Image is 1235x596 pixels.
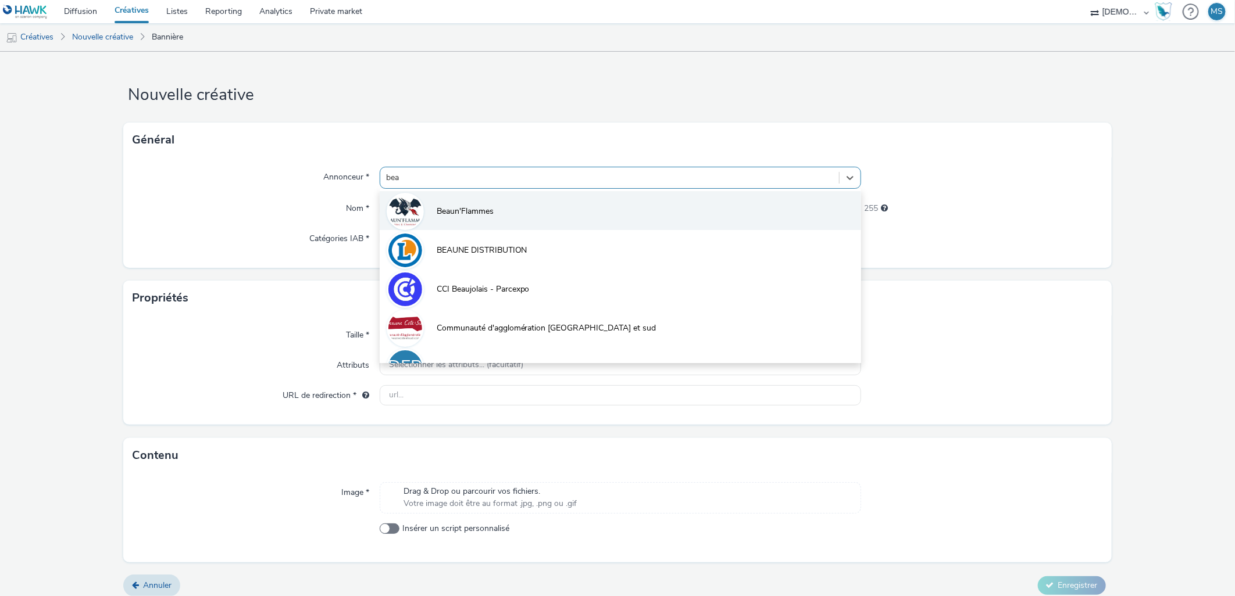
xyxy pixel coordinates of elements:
[404,498,577,509] span: Votre image doit être au format .jpg, .png ou .gif
[356,390,369,401] div: L'URL de redirection sera utilisée comme URL de validation avec certains SSP et ce sera l'URL de ...
[437,283,530,295] span: CCI Beaujolais - Parcexpo
[881,203,888,214] div: 255 caractères maximum
[380,385,862,405] input: url...
[66,23,139,51] a: Nouvelle créative
[3,5,48,19] img: undefined Logo
[1155,2,1172,21] img: Hawk Academy
[1211,3,1223,20] div: MS
[388,234,422,267] img: BEAUNE DISTRIBUTION
[388,272,422,306] img: CCI Beaujolais - Parcexpo
[319,167,374,183] label: Annonceur *
[388,351,422,383] div: DEB
[143,580,172,591] span: Annuler
[332,355,374,371] label: Attributs
[132,131,174,149] h3: Général
[337,482,374,498] label: Image *
[123,84,1111,106] h1: Nouvelle créative
[1038,576,1106,595] button: Enregistrer
[437,245,527,256] span: BEAUNE DISTRIBUTION
[132,447,179,464] h3: Contenu
[437,322,656,334] span: Communauté d'agglomération [GEOGRAPHIC_DATA] et sud
[341,325,374,341] label: Taille *
[402,523,509,534] span: Insérer un script personnalisé
[388,311,422,345] img: Communauté d'agglomération Beaune côte et sud
[341,198,374,214] label: Nom *
[6,32,17,44] img: mobile
[437,206,494,217] span: Beaun'Flammes
[389,360,524,370] span: Sélectionner les attributs... (facultatif)
[404,486,577,497] span: Drag & Drop ou parcourir vos fichiers.
[132,289,188,307] h3: Propriétés
[305,228,374,245] label: Catégories IAB *
[278,385,374,401] label: URL de redirection *
[388,195,422,228] img: Beaun'Flammes
[1058,580,1098,591] span: Enregistrer
[437,361,539,373] span: DUBOEUF EN BEAUJOLAIS
[146,23,189,51] a: Bannière
[864,203,878,214] span: 255
[1155,2,1177,21] a: Hawk Academy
